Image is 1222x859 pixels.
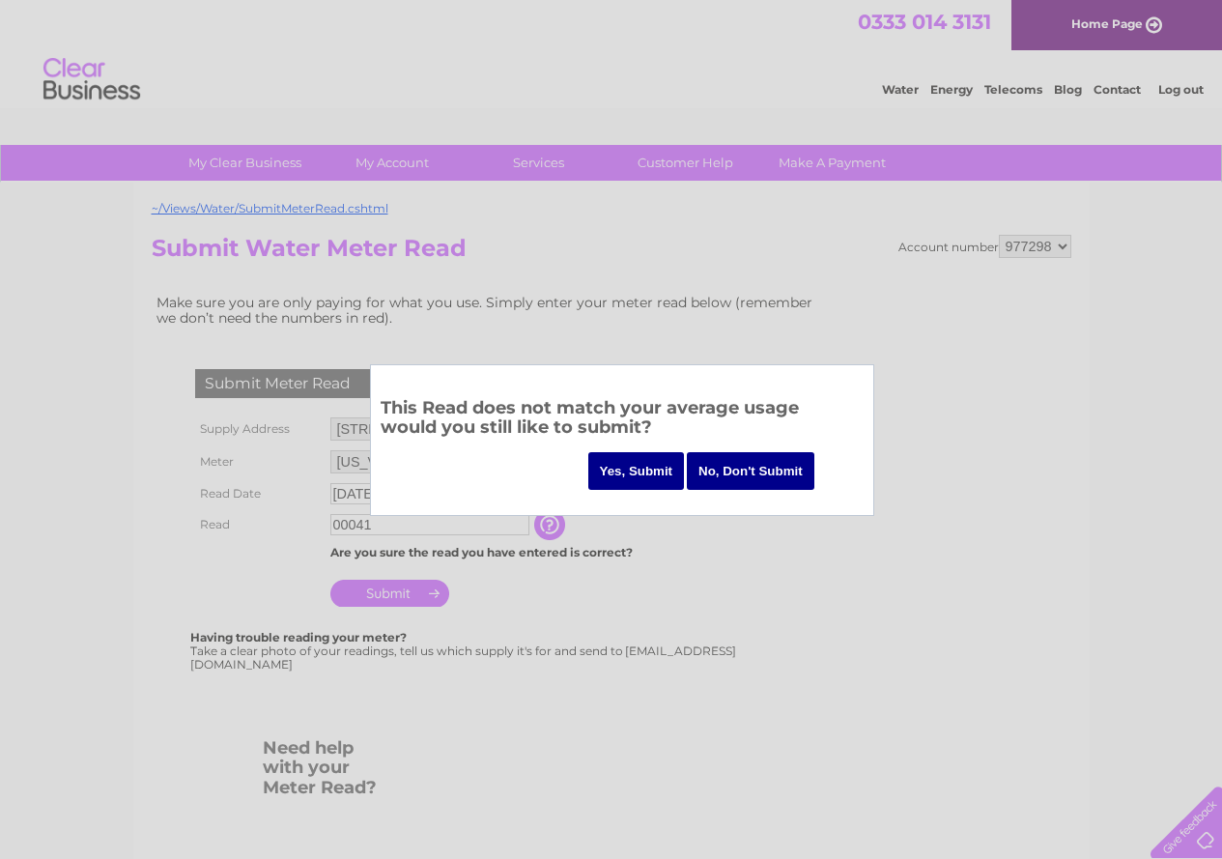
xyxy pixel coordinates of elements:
input: Yes, Submit [588,452,685,490]
a: Contact [1094,82,1141,97]
a: Blog [1054,82,1082,97]
input: No, Don't Submit [687,452,814,490]
a: 0333 014 3131 [858,10,991,34]
a: Telecoms [984,82,1042,97]
h3: This Read does not match your average usage would you still like to submit? [381,394,864,447]
a: Log out [1158,82,1204,97]
a: Water [882,82,919,97]
div: Clear Business is a trading name of Verastar Limited (registered in [GEOGRAPHIC_DATA] No. 3667643... [156,11,1068,94]
a: Energy [930,82,973,97]
img: logo.png [43,50,141,109]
